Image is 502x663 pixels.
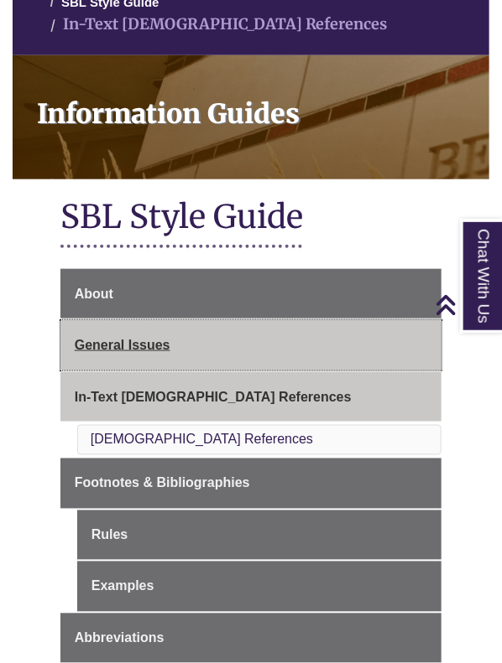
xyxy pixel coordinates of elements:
a: [DEMOGRAPHIC_DATA] References [91,433,313,447]
a: Information Guides [13,55,489,179]
a: About [60,269,442,319]
span: Footnotes & Bibliographies [75,476,250,490]
a: Footnotes & Bibliographies [60,458,442,509]
li: In-Text [DEMOGRAPHIC_DATA] References [46,13,388,37]
h1: Information Guides [26,55,489,158]
a: Examples [77,562,442,612]
a: Back to Top [435,293,498,316]
h1: SBL Style Guide [60,196,442,241]
a: Rules [77,510,442,561]
span: In-Text [DEMOGRAPHIC_DATA] References [75,390,352,404]
a: General Issues [60,320,442,370]
span: General Issues [75,338,170,352]
span: Abbreviations [75,631,165,645]
a: In-Text [DEMOGRAPHIC_DATA] References [60,372,442,422]
span: About [75,287,113,301]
